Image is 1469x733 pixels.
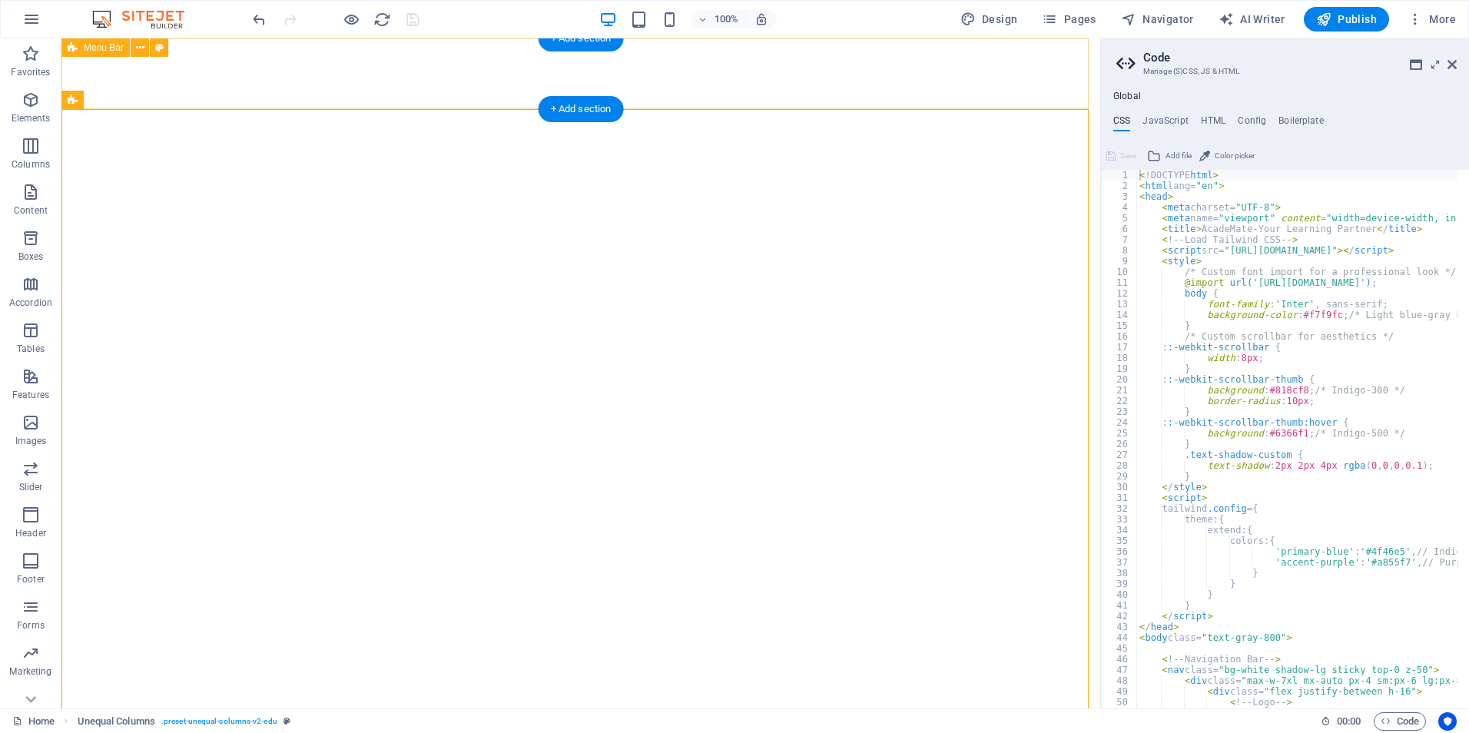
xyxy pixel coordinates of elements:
button: Usercentrics [1438,712,1457,731]
h3: Manage (S)CSS, JS & HTML [1143,65,1426,78]
div: 28 [1102,460,1138,471]
i: On resize automatically adjust zoom level to fit chosen device. [754,12,768,26]
h6: 100% [715,10,739,28]
div: 34 [1102,525,1138,536]
div: 6 [1102,224,1138,234]
div: Design (Ctrl+Alt+Y) [954,7,1024,32]
span: 00 00 [1337,712,1361,731]
span: . preset-unequal-columns-v2-edu [161,712,277,731]
i: This element is a customizable preset [284,717,290,725]
p: Forms [17,619,45,632]
div: 4 [1102,202,1138,213]
span: Design [960,12,1018,27]
div: 18 [1102,353,1138,363]
div: 29 [1102,471,1138,482]
p: Images [15,435,47,447]
div: 32 [1102,503,1138,514]
div: 43 [1102,622,1138,632]
div: 49 [1102,686,1138,697]
div: 10 [1102,267,1138,277]
div: 45 [1102,643,1138,654]
button: Navigator [1115,7,1200,32]
div: 14 [1102,310,1138,320]
h4: CSS [1113,115,1130,132]
h6: Session time [1321,712,1361,731]
nav: breadcrumb [78,712,290,731]
h4: HTML [1201,115,1226,132]
div: 8 [1102,245,1138,256]
div: 40 [1102,589,1138,600]
div: 27 [1102,449,1138,460]
p: Tables [17,343,45,355]
p: Header [15,527,46,539]
div: 3 [1102,191,1138,202]
div: 26 [1102,439,1138,449]
div: 48 [1102,675,1138,686]
div: 50 [1102,697,1138,708]
button: undo [250,10,268,28]
i: Reload page [373,11,391,28]
div: 15 [1102,320,1138,331]
div: + Add section [539,96,624,122]
div: 41 [1102,600,1138,611]
p: Accordion [9,297,52,309]
p: Content [14,204,48,217]
p: Marketing [9,665,51,678]
div: 33 [1102,514,1138,525]
h4: Global [1113,91,1141,103]
div: 2 [1102,181,1138,191]
div: 31 [1102,493,1138,503]
button: Code [1374,712,1426,731]
div: 38 [1102,568,1138,579]
span: Navigator [1121,12,1194,27]
p: Columns [12,158,50,171]
h4: JavaScript [1142,115,1188,132]
div: 1 [1102,170,1138,181]
div: 35 [1102,536,1138,546]
button: 100% [691,10,746,28]
div: 25 [1102,428,1138,439]
span: Publish [1316,12,1377,27]
button: AI Writer [1212,7,1292,32]
button: Color picker [1197,147,1257,165]
p: Favorites [11,66,50,78]
div: 42 [1102,611,1138,622]
div: 24 [1102,417,1138,428]
button: Publish [1304,7,1389,32]
h4: Boilerplate [1278,115,1324,132]
button: reload [373,10,391,28]
span: : [1348,715,1350,727]
div: 23 [1102,406,1138,417]
div: 22 [1102,396,1138,406]
div: 12 [1102,288,1138,299]
p: Boxes [18,250,44,263]
div: 20 [1102,374,1138,385]
div: 36 [1102,546,1138,557]
i: Undo: Edit JS (Ctrl+Z) [250,11,268,28]
h2: Code [1143,51,1457,65]
p: Elements [12,112,51,124]
button: Pages [1036,7,1102,32]
div: 51 [1102,708,1138,718]
div: 46 [1102,654,1138,665]
div: 5 [1102,213,1138,224]
p: Slider [19,481,43,493]
button: Design [954,7,1024,32]
div: 30 [1102,482,1138,493]
h4: Config [1238,115,1266,132]
span: Add file [1166,147,1192,165]
div: 21 [1102,385,1138,396]
div: + Add section [539,25,624,51]
div: 17 [1102,342,1138,353]
div: 11 [1102,277,1138,288]
span: Menu Bar [84,43,124,52]
div: 47 [1102,665,1138,675]
div: 39 [1102,579,1138,589]
button: More [1401,7,1462,32]
span: More [1408,12,1456,27]
p: Footer [17,573,45,585]
button: Add file [1145,147,1194,165]
span: Click to select. Double-click to edit [78,712,155,731]
div: 7 [1102,234,1138,245]
div: 19 [1102,363,1138,374]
